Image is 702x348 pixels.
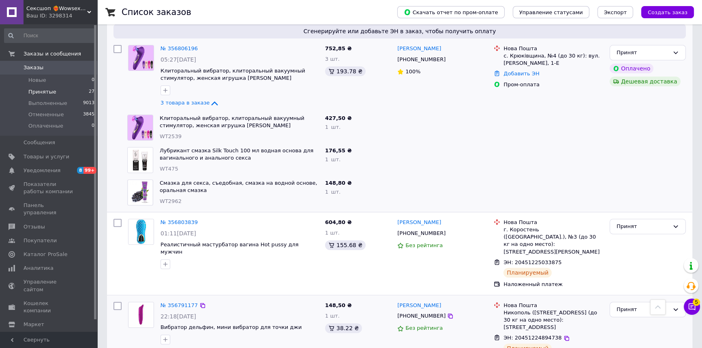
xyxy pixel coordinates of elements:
span: Отмененные [28,111,64,118]
a: Добавить ЭН [503,70,539,77]
span: Новые [28,77,46,84]
img: Фото товару [128,180,153,205]
span: 27 [89,88,94,96]
span: Управление сайтом [24,278,75,293]
span: 176,55 ₴ [325,147,352,154]
span: Создать заказ [648,9,687,15]
div: 193.78 ₴ [325,66,366,76]
input: Поиск [4,28,95,43]
span: 0 [92,77,94,84]
a: 3 товара в заказе [161,100,219,106]
span: Вибратор дельфин, мини вибратор для точки джи [161,324,302,330]
span: Без рейтинга [405,242,443,248]
div: Оплачено [610,64,653,73]
span: WT475 [160,166,178,172]
span: ЭН: 20451225033875 [503,259,561,265]
div: Нова Пошта [503,302,603,309]
button: Скачать отчет по пром-оплате [397,6,505,18]
span: Выполненные [28,100,67,107]
span: Маркет [24,321,44,328]
div: с. Крюківщина, №4 (до 30 кг): вул. [PERSON_NAME], 1-Е [503,52,603,67]
div: Дешевая доставка [610,77,681,86]
h1: Список заказов [122,7,191,17]
span: 1 шт. [325,189,340,195]
a: Фото товару [128,45,154,71]
a: № 356803839 [161,219,198,225]
span: Управление статусами [519,9,583,15]
img: Фото товару [128,147,153,173]
a: Реалистичный мастурбатор вагина Hot pussy для мужчин [161,241,299,255]
div: [PHONE_NUMBER] [396,228,447,239]
a: Клиторальный вибратор, клиторальный вакуумный стимулятор, женская игрушка [PERSON_NAME] [160,115,304,129]
span: 3 шт. [325,56,340,62]
div: г. Коростень ([GEOGRAPHIC_DATA].), №3 (до 30 кг на одно место): [STREET_ADDRESS][PERSON_NAME] [503,226,603,256]
img: Фото товару [128,219,154,244]
span: 3845 [83,111,94,118]
span: WT2962 [160,198,182,204]
div: Никополь ([STREET_ADDRESS] (до 30 кг на одно место): [STREET_ADDRESS] [503,309,603,331]
span: WT2539 [160,133,182,139]
span: 9013 [83,100,94,107]
span: Товары и услуги [24,153,69,160]
span: Уведомления [24,167,60,174]
span: Кошелек компании [24,300,75,314]
span: Сексшоп ❤️‍🔥Wowsextoys❤️‍🔥 [26,5,87,12]
a: Смазка для секса, съедобная, смазка на водной основе, оральная смазка [160,180,317,194]
button: Экспорт [597,6,633,18]
span: 427,50 ₴ [325,115,352,121]
span: 05:27[DATE] [161,56,196,63]
div: 155.68 ₴ [325,240,366,250]
div: Ваш ID: 3298314 [26,12,97,19]
a: Фото товару [128,302,154,328]
button: Чат с покупателем5 [684,299,700,315]
span: Сообщения [24,139,55,146]
span: Аналитика [24,265,54,272]
span: 148,50 ₴ [325,302,352,308]
span: 1 шт. [325,156,340,162]
span: 01:11[DATE] [161,230,196,237]
span: Оплаченные [28,122,63,130]
div: Планируемый [503,268,552,278]
a: [PERSON_NAME] [397,219,441,226]
span: 22:18[DATE] [161,313,196,320]
span: 100% [405,68,420,75]
a: Создать заказ [633,9,694,15]
span: 148,80 ₴ [325,180,352,186]
span: Сгенерируйте или добавьте ЭН в заказ, чтобы получить оплату [117,27,683,35]
span: Каталог ProSale [24,251,67,258]
div: Принят [616,49,669,57]
a: [PERSON_NAME] [397,302,441,310]
button: Создать заказ [641,6,694,18]
button: Управление статусами [513,6,589,18]
div: Принят [616,305,669,314]
span: 752,85 ₴ [325,45,352,51]
div: Нова Пошта [503,45,603,52]
span: 0 [92,122,94,130]
img: Фото товару [128,115,153,140]
a: Фото товару [128,219,154,245]
span: 8 [77,167,83,174]
div: Принят [616,222,669,231]
span: Принятые [28,88,56,96]
div: [PHONE_NUMBER] [396,54,447,65]
a: Лубрикант смазка Silk Touch 100 мл водная основа для вагинального и анального секса [160,147,313,161]
span: 1 шт. [325,230,340,236]
a: Клиторальный вибратор, клиторальный вакуумный стимулятор, женская игрушка [PERSON_NAME] [161,68,305,81]
span: Показатели работы компании [24,181,75,195]
span: Без рейтинга [405,325,443,331]
span: Экспорт [604,9,627,15]
div: Наложенный платеж [503,281,603,288]
span: 1 шт. [325,313,340,319]
span: 3 товара в заказе [161,100,210,106]
img: Фото товару [128,45,154,70]
span: ЭН: 20451224894738 [503,335,561,341]
img: Фото товару [128,302,154,327]
div: [PHONE_NUMBER] [396,311,447,321]
span: 604,80 ₴ [325,219,352,225]
div: Пром-оплата [503,81,603,88]
a: [PERSON_NAME] [397,45,441,53]
span: Покупатели [24,237,57,244]
span: Скачать отчет по пром-оплате [404,9,498,16]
